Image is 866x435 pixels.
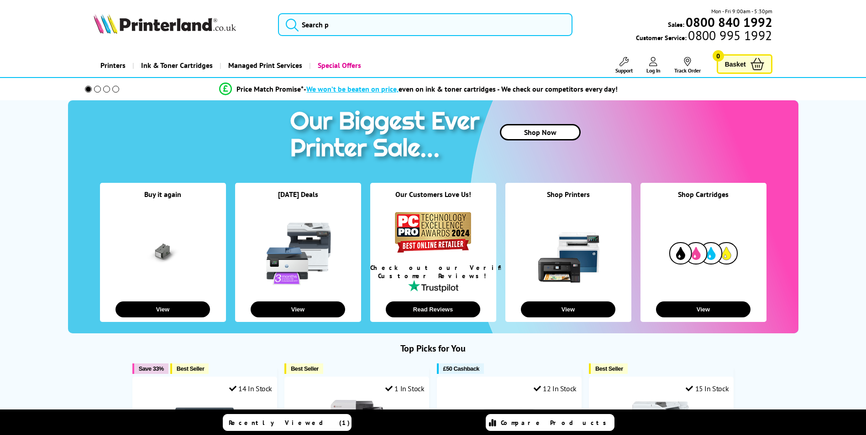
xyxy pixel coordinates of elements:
button: Read Reviews [386,301,480,317]
span: Best Seller [595,365,623,372]
a: Log In [646,57,661,74]
input: Search p [278,13,572,36]
span: Mon - Fri 9:00am - 5:30pm [711,7,772,16]
span: Save 33% [139,365,164,372]
a: Compare Products [486,414,614,431]
div: 12 In Stock [534,384,577,393]
span: 0 [713,50,724,62]
a: 0800 840 1992 [684,18,772,26]
span: We won’t be beaten on price, [306,84,399,93]
button: View [521,301,615,317]
button: View [656,301,751,317]
div: 14 In Stock [229,384,272,393]
button: View [115,301,210,317]
div: Shop Printers [505,190,631,210]
button: Save 33% [132,363,168,374]
img: Printerland Logo [94,14,236,34]
div: 1 In Stock [385,384,425,393]
li: modal_Promise [73,81,765,97]
span: Basket [725,58,746,70]
a: Special Offers [309,54,368,77]
div: Shop Cartridges [640,190,766,210]
a: Managed Print Services [220,54,309,77]
b: 0800 840 1992 [686,14,772,31]
div: 15 In Stock [686,384,729,393]
a: Buy it again [144,190,181,199]
div: - even on ink & toner cartridges - We check our competitors every day! [304,84,618,93]
div: [DATE] Deals [235,190,361,210]
span: Best Seller [177,365,205,372]
span: £50 Cashback [443,365,479,372]
span: Customer Service: [636,31,772,42]
span: Log In [646,67,661,74]
div: Check out our Verified Customer Reviews! [370,264,496,280]
span: Ink & Toner Cartridges [141,54,213,77]
span: Support [615,67,633,74]
button: View [251,301,345,317]
span: Price Match Promise* [236,84,304,93]
img: printer sale [285,100,489,172]
a: Shop Now [500,124,581,140]
a: Track Order [674,57,701,74]
div: Our Customers Love Us! [370,190,496,210]
span: Recently Viewed (1) [229,419,350,427]
span: 0800 995 1992 [687,31,772,40]
a: Basket 0 [717,54,772,74]
a: Ink & Toner Cartridges [132,54,220,77]
button: Best Seller [170,363,209,374]
span: Sales: [668,20,684,29]
button: Best Seller [589,363,628,374]
a: Printers [94,54,132,77]
button: £50 Cashback [437,363,484,374]
a: Printerland Logo [94,14,267,36]
span: Compare Products [501,419,611,427]
a: Support [615,57,633,74]
a: Recently Viewed (1) [223,414,352,431]
span: Best Seller [291,365,319,372]
button: Best Seller [284,363,323,374]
